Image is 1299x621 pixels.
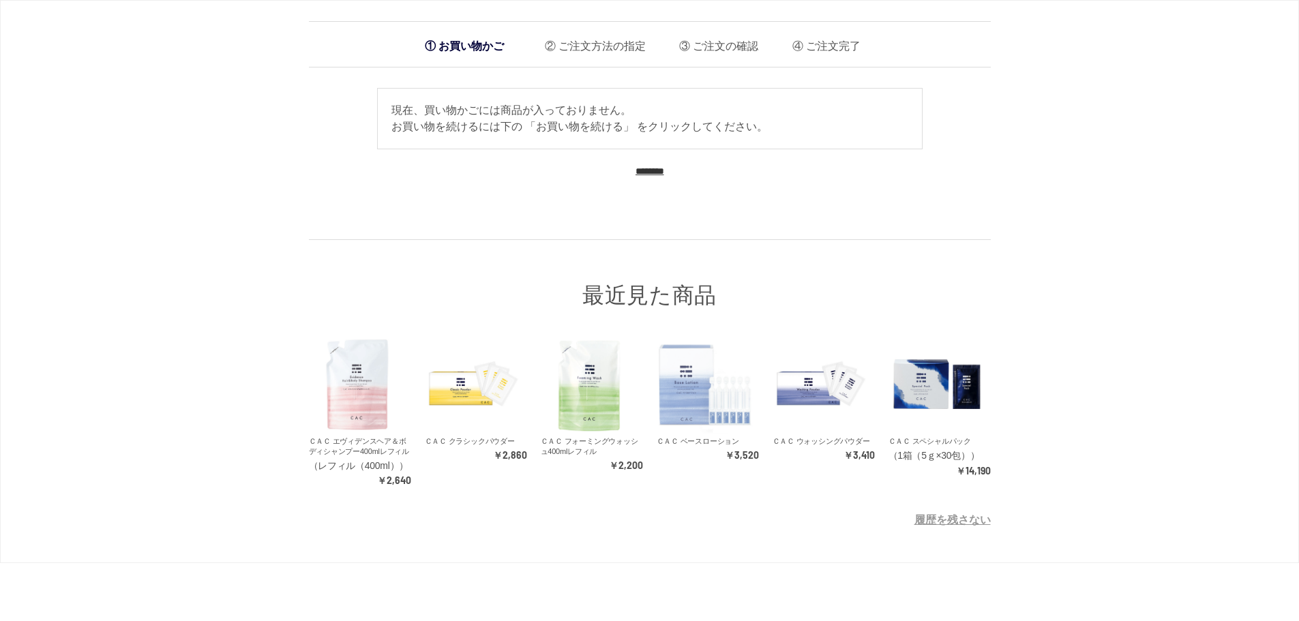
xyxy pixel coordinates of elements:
div: ￥2,860 [425,449,527,462]
img: ＣＡＣ スペシャルパック [889,337,985,434]
a: ＣＡＣ ウォッシングパウダー [773,437,870,445]
a: ＣＡＣ エヴィデンスヘア＆ボディシャンプー400mlレフィル [309,437,409,455]
img: ＣＡＣ ベースローション [657,337,753,434]
img: ＣＡＣ クラシックパウダー [425,337,522,434]
a: 履歴を残さない [914,514,991,526]
a: ＣＡＣ ウォッシングパウダー [773,337,875,434]
div: ￥2,640 [309,474,411,487]
div: 現在、買い物かごには商品が入っておりません。 お買い物を続けるには下の 「お買い物を続ける」 をクリックしてください。 [377,88,923,149]
li: ご注文方法の指定 [535,29,646,57]
div: （1箱（5ｇ×30包）） [889,449,991,462]
div: ￥14,190 [889,465,991,478]
div: ￥2,200 [541,459,643,472]
a: ＣＡＣ ベースローション [657,337,759,434]
img: ＣＡＣ ウォッシングパウダー [773,337,869,434]
a: ＣＡＣ エヴィデンスヘア＆ボディシャンプー400mlレフィル [309,337,411,434]
a: ＣＡＣ ベースローション [657,437,739,445]
a: ＣＡＣ クラシックパウダー [425,437,515,445]
li: ご注文完了 [782,29,861,57]
img: ＣＡＣ エヴィデンスヘア＆ボディシャンプー400mlレフィル [309,337,406,434]
div: （レフィル（400ml）） [309,459,411,472]
a: ＣＡＣ フォーミングウォッシュ400mlレフィル [541,337,643,434]
div: ￥3,520 [657,449,759,462]
a: ＣＡＣ クラシックパウダー [425,337,527,434]
img: ＣＡＣ フォーミングウォッシュ400mlレフィル [541,337,638,434]
a: ＣＡＣ スペシャルパック [889,337,991,434]
li: お買い物かご [418,32,511,60]
li: ご注文の確認 [669,29,758,57]
a: ＣＡＣ フォーミングウォッシュ400mlレフィル [541,437,638,455]
div: ￥3,410 [773,449,875,462]
div: 最近見た商品 [309,239,991,310]
a: ＣＡＣ スペシャルパック [889,437,971,445]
